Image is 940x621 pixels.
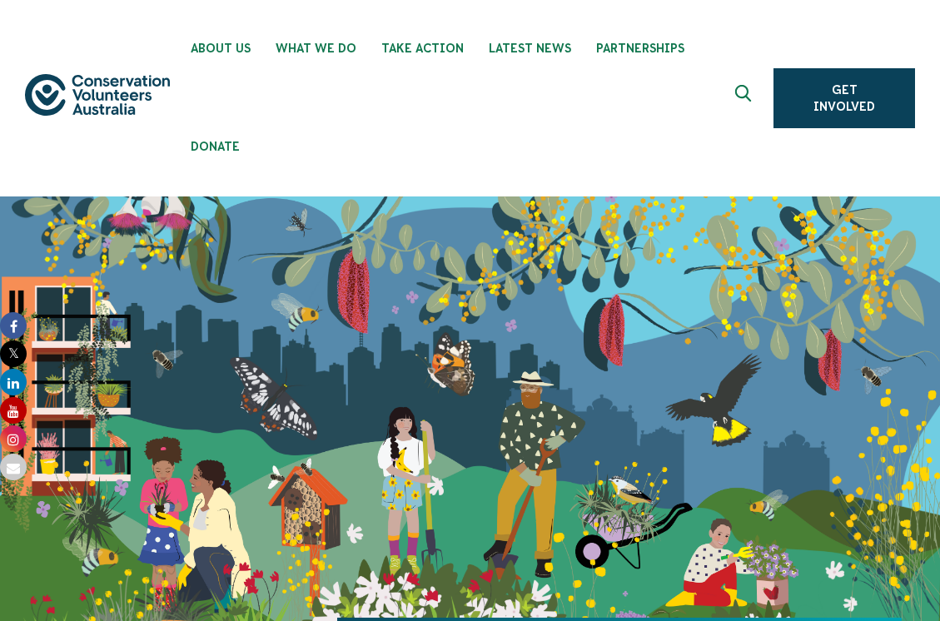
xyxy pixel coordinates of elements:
[381,42,464,55] span: Take Action
[735,85,756,112] span: Expand search box
[596,42,684,55] span: Partnerships
[25,74,170,117] img: logo.svg
[725,78,765,118] button: Expand search box Close search box
[276,42,356,55] span: What We Do
[191,42,251,55] span: About Us
[773,68,915,128] a: Get Involved
[191,140,240,153] span: Donate
[489,42,571,55] span: Latest News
